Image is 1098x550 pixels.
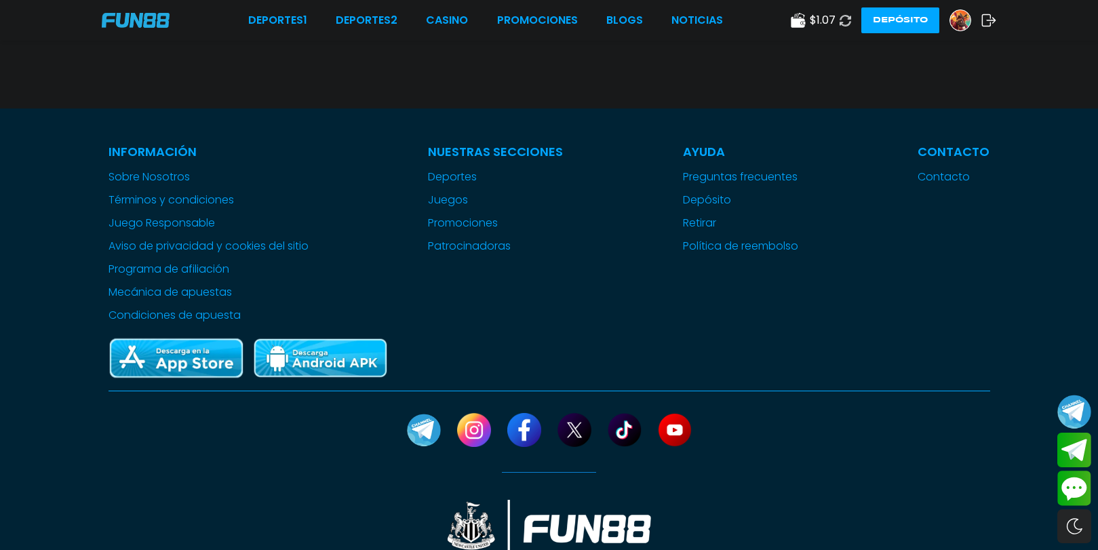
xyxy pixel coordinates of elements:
button: Contact customer service [1057,471,1091,506]
p: Nuestras Secciones [428,142,563,161]
div: Switch theme [1057,509,1091,543]
a: Deportes1 [248,12,307,28]
button: Join telegram channel [1057,394,1091,429]
a: Programa de afiliación [109,261,309,277]
a: Patrocinadoras [428,238,563,254]
button: Juegos [428,192,468,208]
span: $ 1.07 [810,12,836,28]
a: Contacto [918,169,989,185]
a: Avatar [949,9,981,31]
a: Preguntas frecuentes [683,169,798,185]
a: Mecánica de apuestas [109,284,309,300]
a: Sobre Nosotros [109,169,309,185]
p: Contacto [918,142,989,161]
img: Company Logo [102,13,170,28]
a: Depósito [683,192,798,208]
a: Juego Responsable [109,215,309,231]
a: Política de reembolso [683,238,798,254]
a: CASINO [426,12,468,28]
a: Promociones [497,12,578,28]
a: Términos y condiciones [109,192,309,208]
p: Información [109,142,309,161]
a: NOTICIAS [671,12,723,28]
a: Deportes [428,169,563,185]
a: Retirar [683,215,798,231]
a: Condiciones de apuesta [109,307,309,323]
a: Promociones [428,215,563,231]
p: Ayuda [683,142,798,161]
a: BLOGS [606,12,643,28]
a: Deportes2 [336,12,397,28]
button: Join telegram [1057,433,1091,468]
a: Aviso de privacidad y cookies del sitio [109,238,309,254]
button: Depósito [861,7,939,33]
img: App Store [109,337,244,380]
img: Play Store [252,337,388,380]
img: Avatar [950,10,970,31]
